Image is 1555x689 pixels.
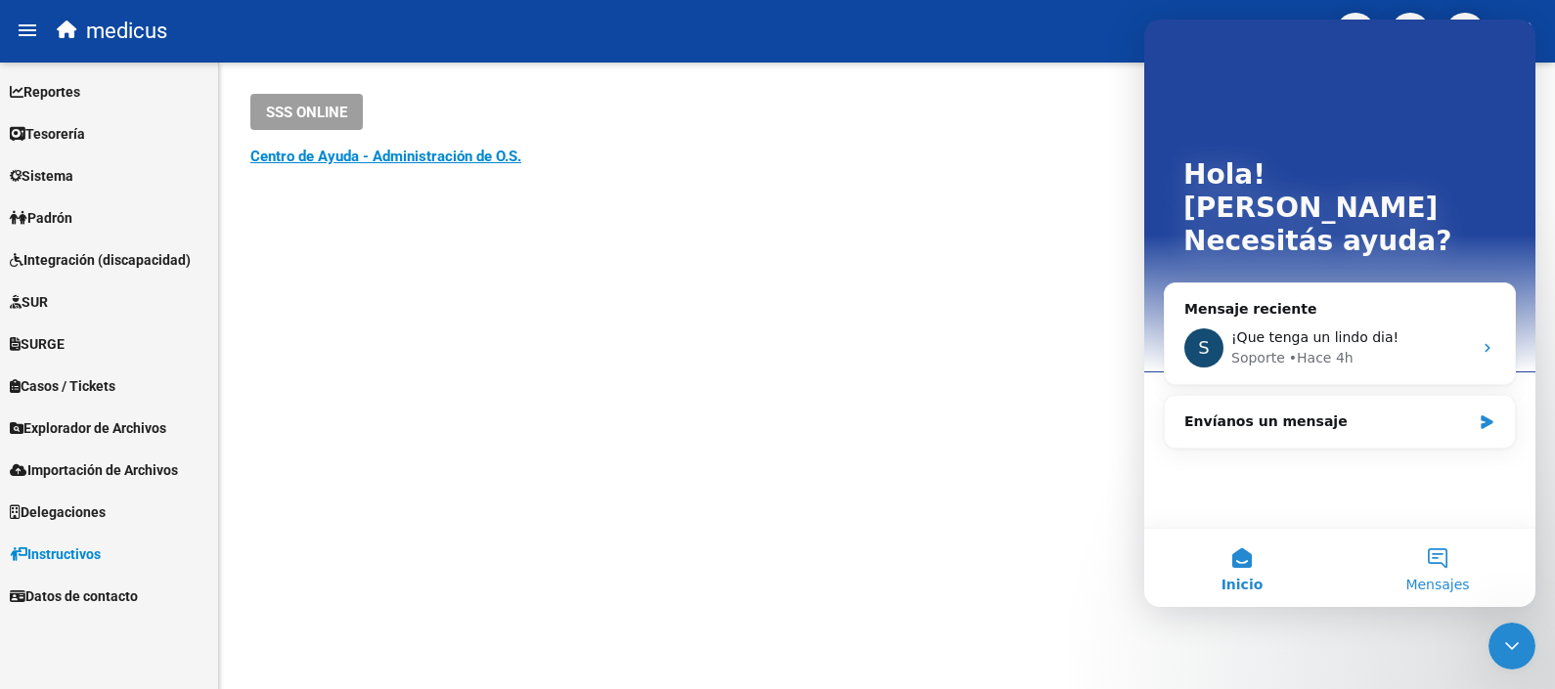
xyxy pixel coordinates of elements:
span: Datos de contacto [10,585,138,607]
span: SURGE [10,333,65,355]
span: SUR [10,291,48,313]
span: medicus [86,10,167,53]
span: Explorador de Archivos [10,417,166,439]
mat-icon: menu [16,19,39,42]
span: SSS ONLINE [266,104,347,121]
span: Instructivos [10,543,101,565]
a: Centro de Ayuda - Administración de O.S. [250,148,521,165]
span: Integración (discapacidad) [10,249,191,271]
span: Delegaciones [10,501,106,523]
span: Tesorería [10,123,85,145]
span: Padrón [10,207,72,229]
button: SSS ONLINE [250,94,363,130]
iframe: Intercom live chat [1488,623,1535,669]
iframe: Intercom live chat [1144,20,1535,607]
span: Casos / Tickets [10,375,115,397]
span: Importación de Archivos [10,459,178,481]
span: Reportes [10,81,80,103]
span: Sistema [10,165,73,187]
